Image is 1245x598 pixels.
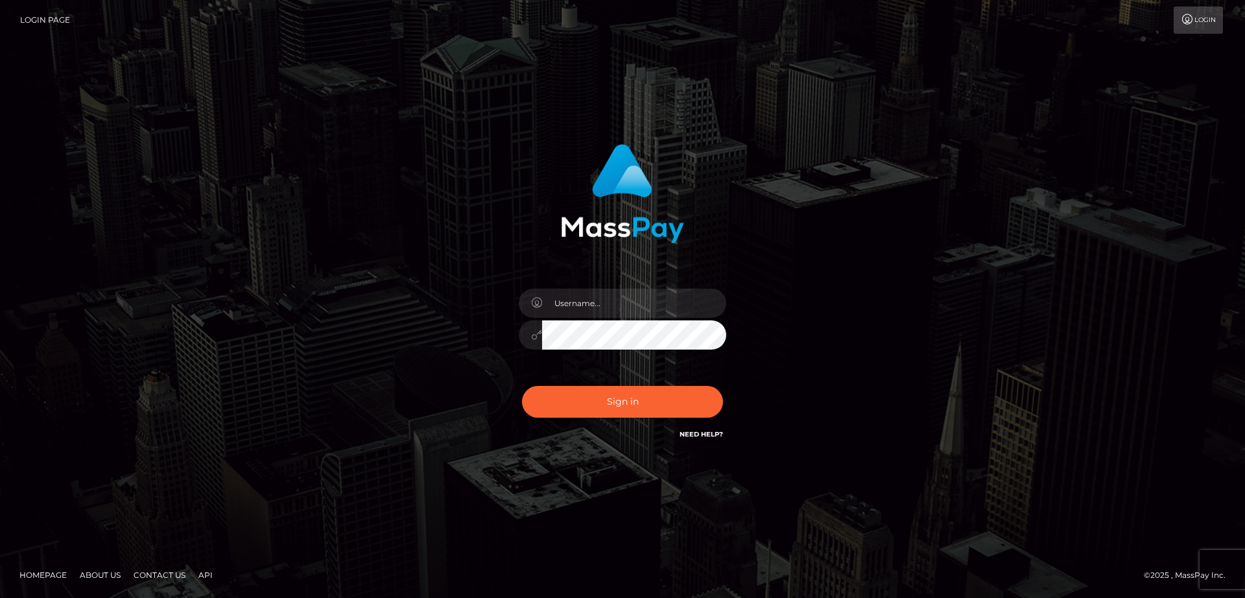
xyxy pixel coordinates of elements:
img: MassPay Login [561,144,684,243]
input: Username... [542,289,726,318]
div: © 2025 , MassPay Inc. [1144,568,1235,582]
a: Need Help? [680,430,723,438]
button: Sign in [522,386,723,418]
a: API [193,565,218,585]
a: About Us [75,565,126,585]
a: Homepage [14,565,72,585]
a: Login [1174,6,1223,34]
a: Login Page [20,6,70,34]
a: Contact Us [128,565,191,585]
